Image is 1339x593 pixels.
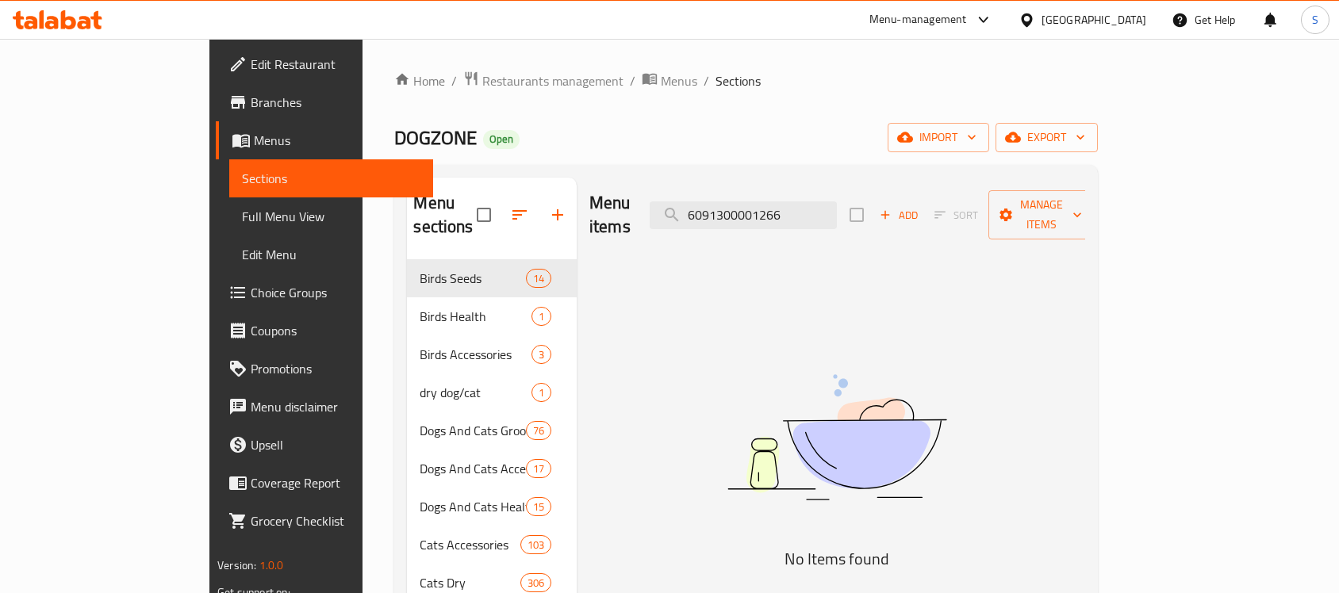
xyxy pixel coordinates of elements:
input: search [650,201,837,229]
span: Dogs And Cats Health [420,497,525,516]
div: [GEOGRAPHIC_DATA] [1042,11,1146,29]
h2: Menu items [589,191,631,239]
span: Branches [251,93,420,112]
a: Branches [216,83,433,121]
span: Menus [254,131,420,150]
span: Sections [242,169,420,188]
a: Full Menu View [229,197,433,235]
div: Birds Accessories3 [407,335,577,373]
a: Menus [642,71,697,91]
a: Grocery Checklist [216,502,433,540]
span: Grocery Checklist [251,511,420,530]
div: Menu-management [869,10,967,29]
button: export [996,123,1098,152]
span: 76 [527,423,551,438]
div: items [526,421,551,440]
a: Upsell [216,426,433,464]
h5: No Items found [639,546,1035,572]
span: Restaurants management [482,71,623,90]
div: Dogs And Cats Grooming76 [407,411,577,450]
span: Full Menu View [242,207,420,226]
div: items [526,497,551,516]
span: Menu disclaimer [251,397,420,416]
li: / [451,71,457,90]
span: 3 [532,347,551,362]
span: Edit Menu [242,245,420,264]
img: dish.svg [639,332,1035,542]
span: Dogs And Cats Grooming [420,421,525,440]
div: Dogs And Cats Health15 [407,488,577,526]
div: Dogs And Cats Accessories [420,459,525,478]
span: Choice Groups [251,283,420,302]
span: dry dog/cat [420,383,531,402]
a: Coupons [216,312,433,350]
div: dry dog/cat1 [407,373,577,411]
div: Birds Health1 [407,297,577,335]
div: Birds Seeds14 [407,259,577,297]
a: Menus [216,121,433,159]
span: 17 [527,461,551,476]
span: Cats Accessories [420,535,520,554]
span: export [1008,128,1085,147]
a: Edit Restaurant [216,45,433,83]
span: DOGZONE [394,120,477,155]
span: Coupons [251,321,420,340]
li: / [630,71,635,90]
div: Open [483,130,520,149]
a: Promotions [216,350,433,388]
div: items [526,459,551,478]
div: items [520,535,551,554]
a: Restaurants management [463,71,623,91]
span: S [1312,11,1318,29]
a: Choice Groups [216,274,433,312]
span: Birds Health [420,307,531,326]
span: Sort sections [501,196,539,234]
span: Cats Dry [420,573,520,592]
span: import [900,128,976,147]
h2: Menu sections [413,191,477,239]
div: Dogs And Cats Accessories17 [407,450,577,488]
div: Cats Accessories103 [407,526,577,564]
a: Coverage Report [216,464,433,502]
span: Open [483,132,520,146]
a: Menu disclaimer [216,388,433,426]
span: Promotions [251,359,420,378]
li: / [704,71,709,90]
span: Select section first [924,203,988,228]
span: 103 [521,538,551,553]
a: Sections [229,159,433,197]
span: Menus [661,71,697,90]
span: 1 [532,309,551,324]
span: 14 [527,271,551,286]
button: Add [873,203,924,228]
span: 15 [527,499,551,515]
div: items [520,573,551,592]
span: Add item [873,203,924,228]
span: Edit Restaurant [251,55,420,74]
span: Coverage Report [251,473,420,492]
div: items [531,345,551,364]
div: items [531,383,551,402]
div: items [526,269,551,288]
a: Edit Menu [229,235,433,274]
button: Manage items [988,190,1095,239]
span: 1.0.0 [259,555,284,576]
span: 306 [521,576,551,591]
span: 1 [532,385,551,400]
span: Birds Seeds [420,269,525,288]
span: Upsell [251,435,420,454]
button: import [888,123,989,152]
span: Sections [716,71,761,90]
div: Birds Accessories [420,345,531,364]
span: Select all sections [467,198,501,231]
div: items [531,307,551,326]
span: Add [877,206,920,224]
span: Manage items [1001,195,1082,235]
